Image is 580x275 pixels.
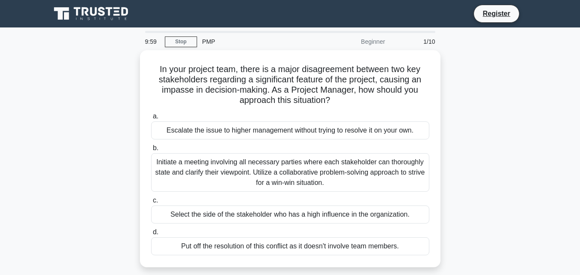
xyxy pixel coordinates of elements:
[153,196,158,204] span: c.
[165,36,197,47] a: Stop
[151,153,429,192] div: Initiate a meeting involving all necessary parties where each stakeholder can thoroughly state an...
[151,237,429,255] div: Put off the resolution of this conflict as it doesn't involve team members.
[153,112,158,120] span: a.
[153,228,158,236] span: d.
[390,33,440,50] div: 1/10
[315,33,390,50] div: Beginner
[153,144,158,151] span: b.
[151,121,429,139] div: Escalate the issue to higher management without trying to resolve it on your own.
[197,33,315,50] div: PMP
[477,8,515,19] a: Register
[150,64,430,106] h5: In your project team, there is a major disagreement between two key stakeholders regarding a sign...
[151,205,429,224] div: Select the side of the stakeholder who has a high influence in the organization.
[140,33,165,50] div: 9:59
